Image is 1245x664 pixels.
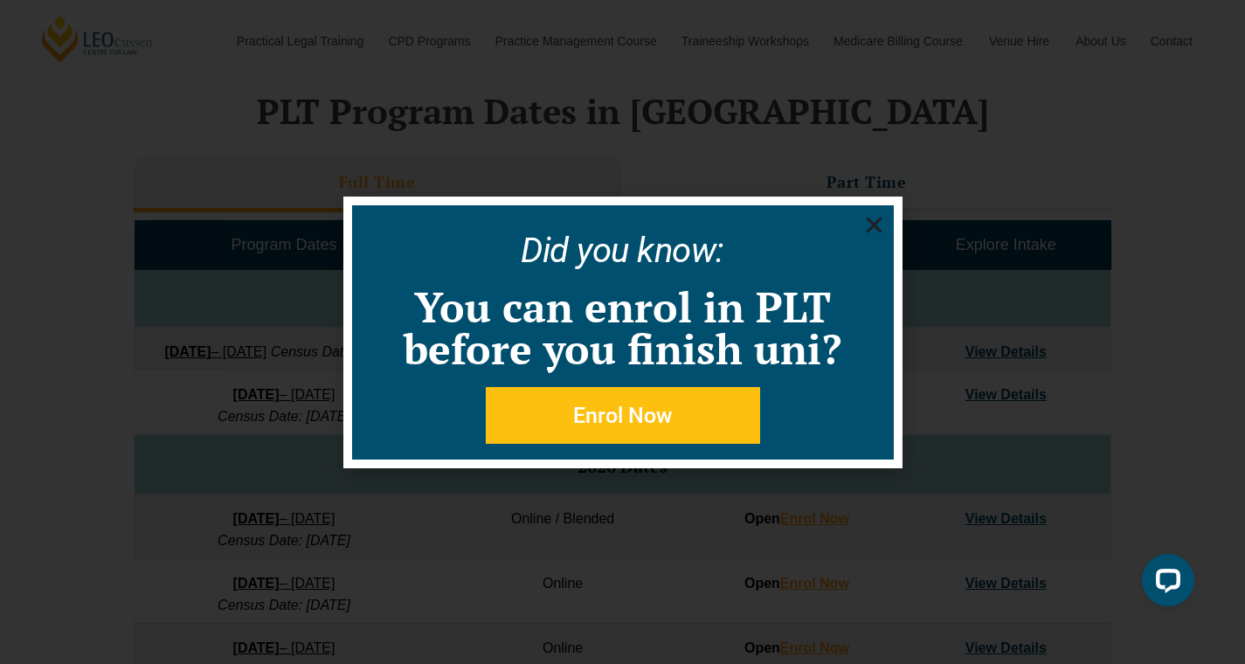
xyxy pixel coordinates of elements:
[1128,547,1201,620] iframe: LiveChat chat widget
[404,279,841,377] a: You can enrol in PLT before you finish uni?
[573,405,673,426] span: Enrol Now
[521,230,724,271] a: Did you know:
[863,214,885,236] a: Close
[486,387,760,444] a: Enrol Now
